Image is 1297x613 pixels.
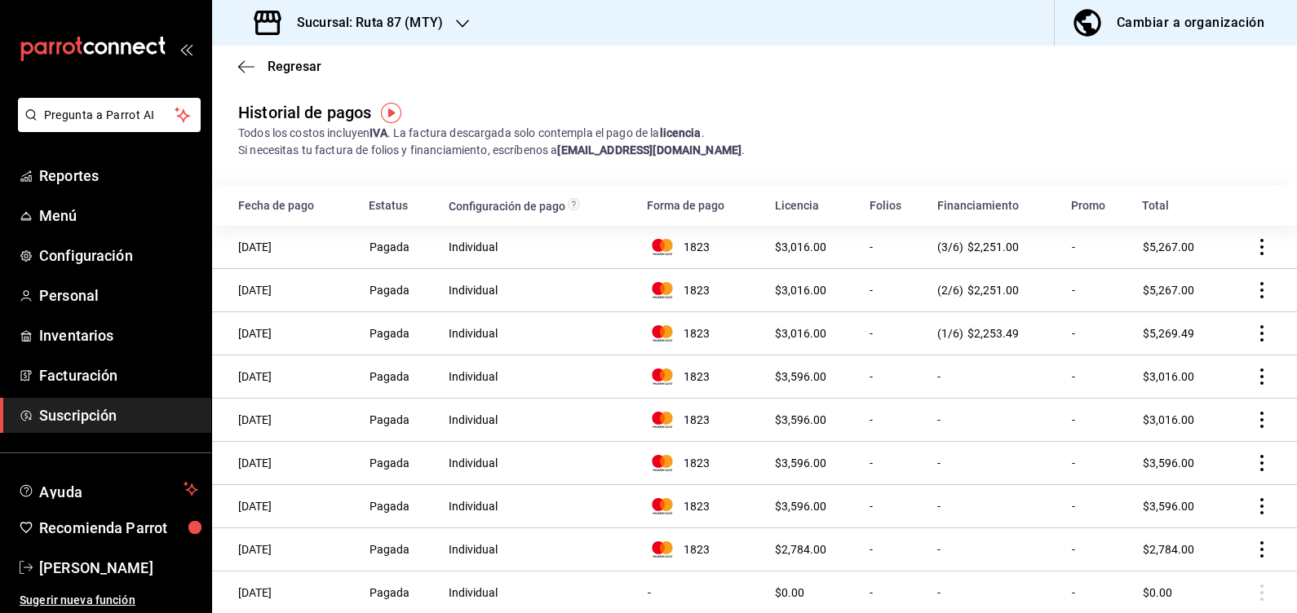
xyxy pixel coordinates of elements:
[212,399,359,442] td: [DATE]
[967,284,1019,297] span: $2,251.00
[212,269,359,312] td: [DATE]
[39,479,177,499] span: Ayuda
[648,498,755,514] div: 1823
[39,245,198,267] span: Configuración
[775,327,826,340] span: $3,016.00
[39,205,198,227] span: Menú
[860,355,927,399] td: -
[1143,413,1194,426] span: $3,016.00
[212,226,359,269] td: [DATE]
[1061,355,1132,399] td: -
[284,13,443,33] h3: Sucursal: Ruta 87 (MTY)
[648,368,755,385] div: 1823
[927,442,1062,485] td: -
[359,442,438,485] td: Pagada
[212,528,359,571] td: [DATE]
[212,355,359,399] td: [DATE]
[557,143,741,157] strong: [EMAIL_ADDRESS][DOMAIN_NAME]
[1254,498,1270,514] button: actions
[775,413,826,426] span: $3,596.00
[439,442,638,485] td: Individual
[860,442,927,485] td: -
[39,404,198,426] span: Suscripción
[1061,226,1132,269] td: -
[238,100,371,125] div: Historial de pagos
[212,442,359,485] td: [DATE]
[648,325,755,342] div: 1823
[1143,284,1194,297] span: $5,267.00
[359,485,438,528] td: Pagada
[1132,185,1227,226] th: Total
[927,185,1062,226] th: Financiamiento
[1143,543,1194,556] span: $2,784.00
[927,528,1062,571] td: -
[648,541,755,558] div: 1823
[439,528,638,571] td: Individual
[439,312,638,355] td: Individual
[359,355,438,399] td: Pagada
[1061,269,1132,312] td: -
[1143,370,1194,383] span: $3,016.00
[860,312,927,355] td: -
[359,528,438,571] td: Pagada
[1117,11,1264,34] div: Cambiar a organización
[775,543,826,556] span: $2,784.00
[39,324,198,346] span: Inventarios
[1061,442,1132,485] td: -
[212,485,359,528] td: [DATE]
[39,284,198,306] span: Personal
[39,165,198,187] span: Reportes
[1061,485,1132,528] td: -
[359,226,438,269] td: Pagada
[179,42,193,55] button: open_drawer_menu
[775,456,826,470] span: $3,596.00
[1254,325,1270,342] button: actions
[439,185,638,226] th: Configuración de pago
[637,185,765,226] th: Forma de pago
[775,284,826,297] span: $3,016.00
[39,557,198,579] span: [PERSON_NAME]
[1254,368,1270,385] button: actions
[18,98,201,132] button: Pregunta a Parrot AI
[1254,455,1270,471] button: actions
[439,269,638,312] td: Individual
[1143,500,1194,513] span: $3,596.00
[359,399,438,442] td: Pagada
[648,455,755,471] div: 1823
[860,226,927,269] td: -
[660,126,702,139] strong: licencia
[1061,399,1132,442] td: -
[860,528,927,571] td: -
[967,240,1019,254] span: $2,251.00
[39,364,198,386] span: Facturación
[1061,185,1132,226] th: Promo
[1254,282,1270,298] button: actions
[439,485,638,528] td: Individual
[359,312,438,355] td: Pagada
[648,282,755,298] div: 1823
[1143,240,1194,254] span: $5,267.00
[775,240,826,254] span: $3,016.00
[11,118,201,135] a: Pregunta a Parrot AI
[381,103,401,123] img: Tooltip marker
[1061,312,1132,355] td: -
[238,59,321,74] button: Regresar
[568,200,580,213] span: Si el pago de la suscripción es agrupado con todas las sucursales, será denominado como Multisucu...
[648,239,755,255] div: 1823
[860,269,927,312] td: -
[927,355,1062,399] td: -
[370,126,387,139] strong: IVA
[1254,412,1270,428] button: actions
[775,586,804,599] span: $0.00
[1143,586,1172,599] span: $0.00
[238,125,1271,159] div: Todos los costos incluyen . La factura descargada solo contempla el pago de la . Si necesitas tu ...
[927,399,1062,442] td: -
[937,284,1051,297] div: (2/6)
[937,327,1051,340] div: (1/6)
[937,240,1051,254] div: (3/6)
[359,269,438,312] td: Pagada
[927,485,1062,528] td: -
[775,500,826,513] span: $3,596.00
[1143,456,1194,470] span: $3,596.00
